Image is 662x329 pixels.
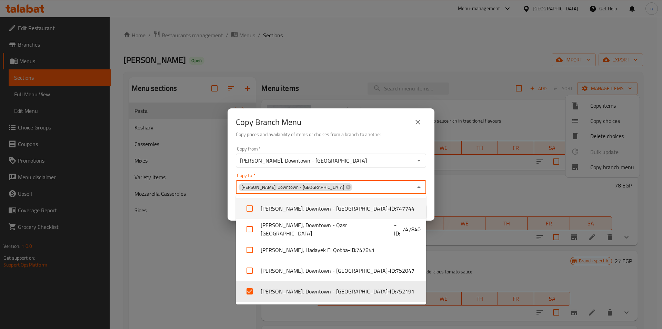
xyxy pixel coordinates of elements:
button: close [410,114,426,130]
span: 747744 [396,204,414,213]
h2: Copy Branch Menu [236,117,301,128]
span: 747841 [356,246,375,254]
li: [PERSON_NAME], Hadayek El Qobba [236,240,426,260]
span: 752047 [396,267,414,275]
h6: Copy prices and availability of items or choices from a branch to another [236,130,426,138]
span: [PERSON_NAME], Downtown - [GEOGRAPHIC_DATA] [239,184,347,191]
li: [PERSON_NAME], Downtown - [GEOGRAPHIC_DATA] [236,260,426,281]
li: [PERSON_NAME], Downtown - Qasr [GEOGRAPHIC_DATA] [236,219,426,240]
button: Close [414,182,424,192]
button: Open [414,156,424,165]
li: [PERSON_NAME], Downtown - [GEOGRAPHIC_DATA] [236,198,426,219]
b: - ID: [394,221,402,238]
span: 752191 [396,287,414,296]
li: [PERSON_NAME], Downtown - [GEOGRAPHIC_DATA] [236,281,426,302]
b: - ID: [388,267,396,275]
div: [PERSON_NAME], Downtown - [GEOGRAPHIC_DATA] [239,183,352,191]
b: - ID: [388,287,396,296]
b: - ID: [348,246,356,254]
span: 747840 [402,225,421,233]
b: - ID: [388,204,396,213]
